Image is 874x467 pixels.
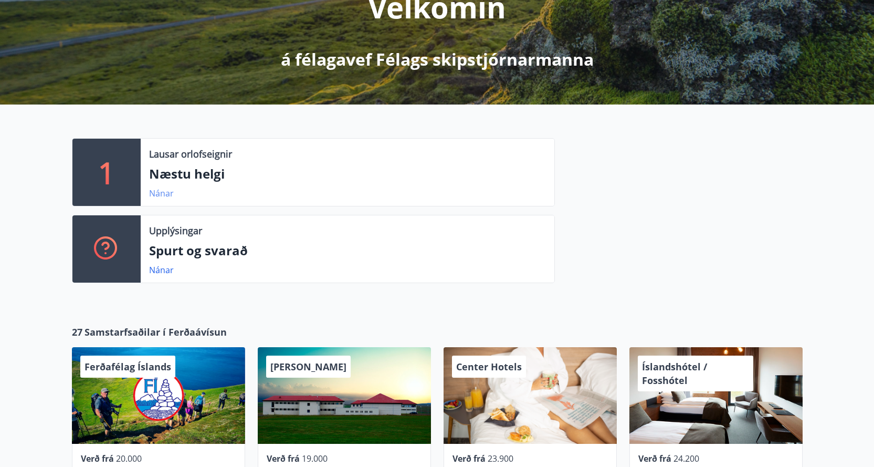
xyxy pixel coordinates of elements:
span: Ferðafélag Íslands [85,360,171,373]
span: 23.900 [488,453,513,464]
span: 20.000 [116,453,142,464]
a: Nánar [149,264,174,276]
a: Nánar [149,188,174,199]
p: á félagavef Félags skipstjórnarmanna [281,48,594,71]
p: 1 [98,152,115,192]
span: 19.000 [302,453,328,464]
span: Center Hotels [456,360,522,373]
span: 24.200 [673,453,699,464]
span: Verð frá [267,453,300,464]
p: Upplýsingar [149,224,202,237]
span: Íslandshótel / Fosshótel [642,360,707,387]
span: Verð frá [81,453,114,464]
span: Verð frá [452,453,486,464]
p: Næstu helgi [149,165,546,183]
p: Lausar orlofseignir [149,147,232,161]
p: Spurt og svarað [149,242,546,260]
span: Verð frá [638,453,671,464]
span: 27 [72,325,82,339]
span: Samstarfsaðilar í Ferðaávísun [85,325,227,339]
span: [PERSON_NAME] [270,360,346,373]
